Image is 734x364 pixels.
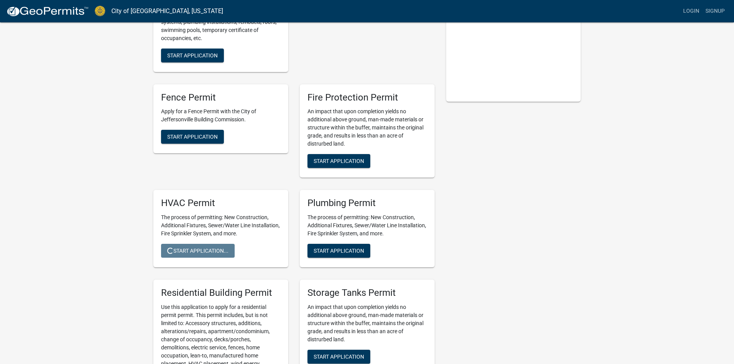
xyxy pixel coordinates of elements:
[161,130,224,144] button: Start Application
[111,5,223,18] a: City of [GEOGRAPHIC_DATA], [US_STATE]
[314,158,364,164] span: Start Application
[161,213,280,238] p: The process of permitting: New Construction, Additional Fixtures, Sewer/Water Line Installation, ...
[95,6,105,16] img: City of Jeffersonville, Indiana
[167,52,218,58] span: Start Application
[167,134,218,140] span: Start Application
[702,4,728,18] a: Signup
[161,107,280,124] p: Apply for a Fence Permit with the City of Jeffersonville Building Commission.
[307,350,370,364] button: Start Application
[161,198,280,209] h5: HVAC Permit
[161,49,224,62] button: Start Application
[161,244,235,258] button: Start Application...
[307,213,427,238] p: The process of permitting: New Construction, Additional Fixtures, Sewer/Water Line Installation, ...
[307,244,370,258] button: Start Application
[680,4,702,18] a: Login
[161,92,280,103] h5: Fence Permit
[307,303,427,344] p: An impact that upon completion yields no additional above ground, man-made materials or structure...
[307,287,427,299] h5: Storage Tanks Permit
[307,154,370,168] button: Start Application
[307,92,427,103] h5: Fire Protection Permit
[167,248,228,254] span: Start Application...
[307,198,427,209] h5: Plumbing Permit
[161,287,280,299] h5: Residential Building Permit
[314,353,364,359] span: Start Application
[307,107,427,148] p: An impact that upon completion yields no additional above ground, man-made materials or structure...
[314,248,364,254] span: Start Application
